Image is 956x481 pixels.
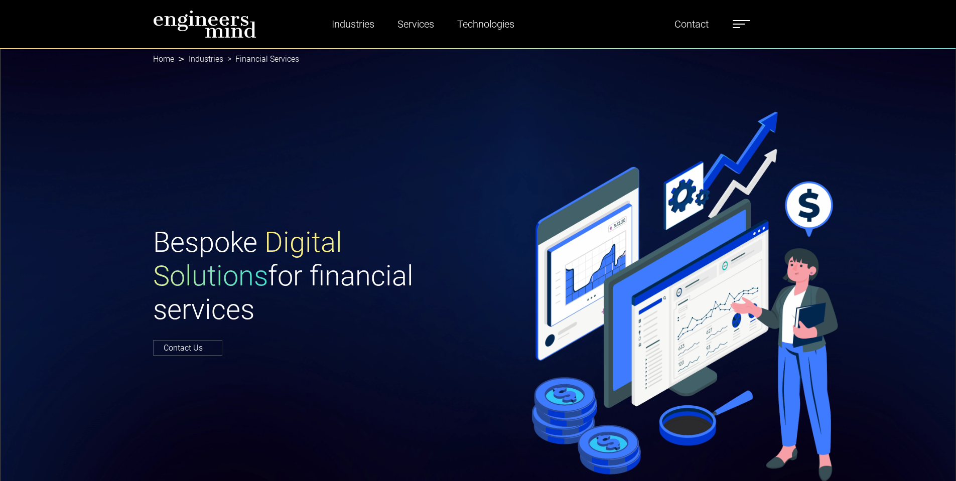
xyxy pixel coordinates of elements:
[153,10,256,38] img: logo
[153,226,342,292] span: Digital Solutions
[453,13,518,36] a: Technologies
[153,340,222,356] a: Contact Us
[189,54,223,64] a: Industries
[393,13,438,36] a: Services
[153,48,803,70] nav: breadcrumb
[328,13,378,36] a: Industries
[223,53,299,65] li: Financial Services
[670,13,713,36] a: Contact
[153,54,174,64] a: Home
[153,226,472,327] h1: Bespoke for financial services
